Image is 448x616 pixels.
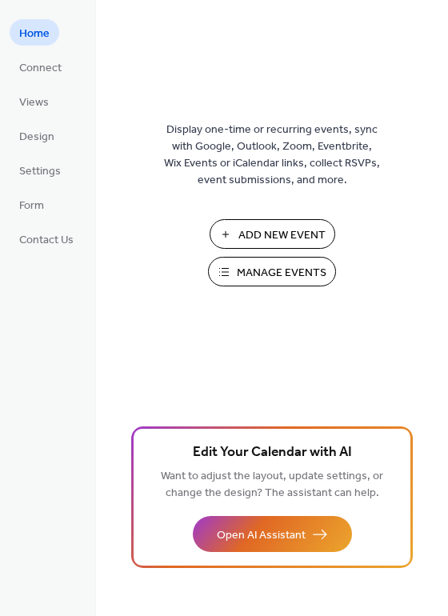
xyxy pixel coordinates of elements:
span: Open AI Assistant [217,527,306,544]
button: Add New Event [210,219,335,249]
span: Want to adjust the layout, update settings, or change the design? The assistant can help. [161,466,383,504]
span: Add New Event [238,227,326,244]
span: Contact Us [19,232,74,249]
span: Connect [19,60,62,77]
a: Form [10,191,54,218]
button: Open AI Assistant [193,516,352,552]
span: Home [19,26,50,42]
span: Views [19,94,49,111]
button: Manage Events [208,257,336,286]
a: Design [10,122,64,149]
span: Form [19,198,44,214]
span: Design [19,129,54,146]
span: Settings [19,163,61,180]
span: Display one-time or recurring events, sync with Google, Outlook, Zoom, Eventbrite, Wix Events or ... [164,122,380,189]
span: Manage Events [237,265,326,282]
a: Settings [10,157,70,183]
a: Connect [10,54,71,80]
a: Views [10,88,58,114]
a: Home [10,19,59,46]
a: Contact Us [10,226,83,252]
span: Edit Your Calendar with AI [193,442,352,464]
